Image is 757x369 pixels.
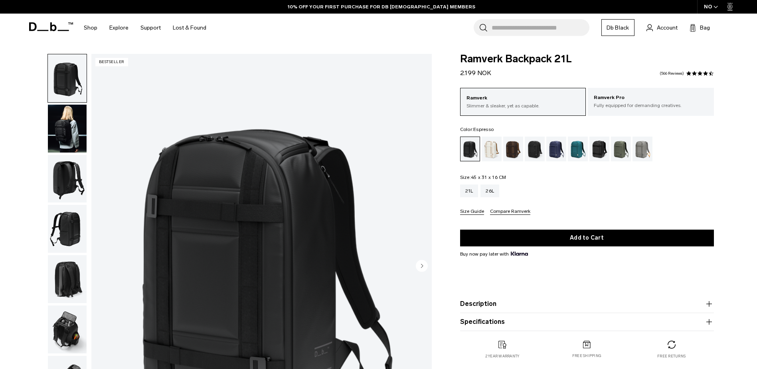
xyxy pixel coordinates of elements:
span: Ramverk Backpack 21L [460,54,714,64]
img: Ramverk Backpack 21L Black Out [48,54,87,102]
a: Shop [84,14,97,42]
p: Bestseller [95,58,128,66]
span: 45 x 31 x 16 CM [471,175,506,180]
button: Bag [690,23,710,32]
a: 10% OFF YOUR FIRST PURCHASE FOR DB [DEMOGRAPHIC_DATA] MEMBERS [288,3,475,10]
p: Ramverk Pro [594,94,708,102]
p: Slimmer & sleaker, yet as capable. [466,102,580,109]
a: 21L [460,184,478,197]
a: Explore [109,14,128,42]
a: Sand Grey [632,137,652,161]
a: Support [140,14,161,42]
img: Ramverk Backpack 21L Black Out [48,306,87,353]
button: Ramverk Backpack 21L Black Out [47,54,87,103]
p: 2 year warranty [485,353,520,359]
button: Ramverk Backpack 21L Black Out [47,155,87,203]
button: Compare Ramverk [490,209,530,215]
img: Ramverk Backpack 21L Black Out [48,155,87,203]
button: Ramverk Backpack 21L Black Out [47,255,87,304]
a: Reflective Black [589,137,609,161]
a: Midnight Teal [568,137,588,161]
button: Ramverk Backpack 21L Black Out [47,305,87,354]
button: Size Guide [460,209,484,215]
p: Free returns [657,353,686,359]
button: Ramverk Backpack 21L Black Out [47,104,87,153]
a: 26L [480,184,499,197]
legend: Size: [460,175,506,180]
span: Bag [700,24,710,32]
img: Ramverk Backpack 21L Black Out [48,105,87,153]
button: Ramverk Backpack 21L Black Out [47,204,87,253]
a: Oatmilk [482,137,502,161]
a: 566 reviews [660,71,684,75]
span: Account [657,24,678,32]
nav: Main Navigation [78,14,212,42]
p: Fully equipped for demanding creatives. [594,102,708,109]
a: Account [646,23,678,32]
button: Add to Cart [460,230,714,246]
legend: Color: [460,127,494,132]
a: Db Black [601,19,634,36]
a: Moss Green [611,137,631,161]
button: Specifications [460,317,714,327]
a: Charcoal Grey [525,137,545,161]
span: 2.199 NOK [460,69,491,77]
a: Black Out [460,137,480,161]
a: Lost & Found [173,14,206,42]
a: Ramverk Pro Fully equipped for demanding creatives. [588,88,714,115]
span: Buy now pay later with [460,250,528,258]
img: {"height" => 20, "alt" => "Klarna"} [511,252,528,256]
a: Blue Hour [546,137,566,161]
a: Espresso [503,137,523,161]
p: Ramverk [466,94,580,102]
span: Espresso [473,127,494,132]
img: Ramverk Backpack 21L Black Out [48,255,87,303]
p: Free shipping [572,353,601,359]
img: Ramverk Backpack 21L Black Out [48,205,87,253]
button: Next slide [416,260,428,273]
button: Description [460,299,714,309]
